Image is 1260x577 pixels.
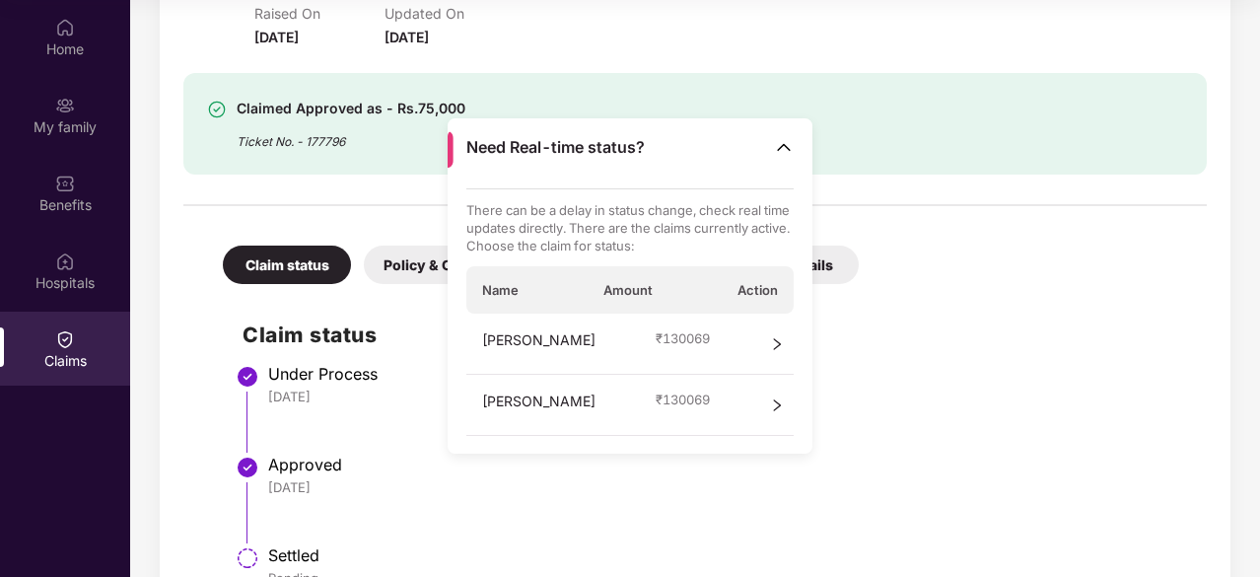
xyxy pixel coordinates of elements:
[466,137,645,158] span: Need Real-time status?
[770,391,784,420] span: right
[268,455,1187,474] div: Approved
[482,391,595,420] span: [PERSON_NAME]
[237,120,465,151] div: Ticket No. - 177796
[207,100,227,119] img: svg+xml;base64,PHN2ZyBpZD0iU3VjY2Vzcy0zMngzMiIgeG1sbnM9Imh0dHA6Ly93d3cudzMub3JnLzIwMDAvc3ZnIiB3aW...
[268,478,1187,496] div: [DATE]
[254,5,385,22] p: Raised On
[55,174,75,193] img: svg+xml;base64,PHN2ZyBpZD0iQmVuZWZpdHMiIHhtbG5zPSJodHRwOi8vd3d3LnczLm9yZy8yMDAwL3N2ZyIgd2lkdGg9Ij...
[482,329,595,359] span: [PERSON_NAME]
[385,5,515,22] p: Updated On
[737,281,778,299] span: Action
[243,319,1187,351] h2: Claim status
[268,388,1187,405] div: [DATE]
[770,329,784,359] span: right
[364,246,549,284] div: Policy & Claim Details
[236,546,259,570] img: svg+xml;base64,PHN2ZyBpZD0iU3RlcC1QZW5kaW5nLTMyeDMyIiB4bWxucz0iaHR0cDovL3d3dy53My5vcmcvMjAwMC9zdm...
[223,246,351,284] div: Claim status
[55,96,75,115] img: svg+xml;base64,PHN2ZyB3aWR0aD0iMjAiIGhlaWdodD0iMjAiIHZpZXdCb3g9IjAgMCAyMCAyMCIgZmlsbD0ibm9uZSIgeG...
[385,29,429,45] span: [DATE]
[603,281,653,299] span: Amount
[236,365,259,389] img: svg+xml;base64,PHN2ZyBpZD0iU3RlcC1Eb25lLTMyeDMyIiB4bWxucz0iaHR0cDovL3d3dy53My5vcmcvMjAwMC9zdmciIH...
[236,456,259,479] img: svg+xml;base64,PHN2ZyBpZD0iU3RlcC1Eb25lLTMyeDMyIiB4bWxucz0iaHR0cDovL3d3dy53My5vcmcvMjAwMC9zdmciIH...
[55,18,75,37] img: svg+xml;base64,PHN2ZyBpZD0iSG9tZSIgeG1sbnM9Imh0dHA6Ly93d3cudzMub3JnLzIwMDAvc3ZnIiB3aWR0aD0iMjAiIG...
[237,97,465,120] div: Claimed Approved as - Rs.75,000
[656,329,710,347] span: ₹ 130069
[466,201,795,254] p: There can be a delay in status change, check real time updates directly. There are the claims cur...
[55,329,75,349] img: svg+xml;base64,PHN2ZyBpZD0iQ2xhaW0iIHhtbG5zPSJodHRwOi8vd3d3LnczLm9yZy8yMDAwL3N2ZyIgd2lkdGg9IjIwIi...
[268,545,1187,565] div: Settled
[656,391,710,408] span: ₹ 130069
[774,137,794,157] img: Toggle Icon
[254,29,299,45] span: [DATE]
[482,281,519,299] span: Name
[55,252,75,271] img: svg+xml;base64,PHN2ZyBpZD0iSG9zcGl0YWxzIiB4bWxucz0iaHR0cDovL3d3dy53My5vcmcvMjAwMC9zdmciIHdpZHRoPS...
[268,364,1187,384] div: Under Process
